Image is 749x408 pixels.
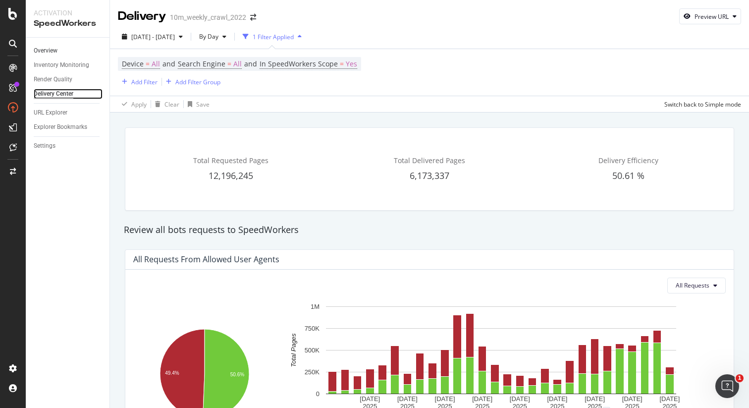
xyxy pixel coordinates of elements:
[397,395,418,403] text: [DATE]
[175,78,220,86] div: Add Filter Group
[715,374,739,398] iframe: Intercom live chat
[131,33,175,41] span: [DATE] - [DATE]
[598,156,658,165] span: Delivery Efficiency
[239,29,306,45] button: 1 Filter Applied
[244,59,257,68] span: and
[28,16,49,24] div: v 4.0.25
[16,26,24,34] img: website_grey.svg
[133,254,279,264] div: All Requests from Allowed User Agents
[34,108,103,118] a: URL Explorer
[184,96,210,112] button: Save
[34,74,103,85] a: Render Quality
[34,122,87,132] div: Explorer Bookmarks
[34,74,72,85] div: Render Quality
[170,12,246,22] div: 10m_weekly_crawl_2022
[209,170,253,181] span: 12,196,245
[151,96,179,112] button: Clear
[676,281,709,290] span: All Requests
[118,96,147,112] button: Apply
[679,8,741,24] button: Preview URL
[227,59,231,68] span: =
[195,32,218,41] span: By Day
[34,141,103,151] a: Settings
[736,374,744,382] span: 1
[290,333,297,367] text: Total Pages
[394,156,465,165] span: Total Delivered Pages
[165,370,179,376] text: 49.4%
[360,395,380,403] text: [DATE]
[305,347,320,354] text: 500K
[260,59,338,68] span: In SpeedWorkers Scope
[664,100,741,109] div: Switch back to Simple mode
[472,395,492,403] text: [DATE]
[34,8,102,18] div: Activation
[547,395,567,403] text: [DATE]
[26,26,109,34] div: Domain: [DOMAIN_NAME]
[100,58,108,65] img: tab_keywords_by_traffic_grey.svg
[585,395,605,403] text: [DATE]
[695,12,729,21] div: Preview URL
[253,33,294,41] div: 1 Filter Applied
[118,29,187,45] button: [DATE] - [DATE]
[40,58,89,65] div: Domain Overview
[162,76,220,88] button: Add Filter Group
[230,372,244,377] text: 50.6%
[164,100,179,109] div: Clear
[660,96,741,112] button: Switch back to Simple mode
[435,395,455,403] text: [DATE]
[612,170,644,181] span: 50.61 %
[34,122,103,132] a: Explorer Bookmarks
[622,395,642,403] text: [DATE]
[34,46,57,56] div: Overview
[34,18,102,29] div: SpeedWorkers
[34,46,103,56] a: Overview
[311,303,320,310] text: 1M
[340,59,344,68] span: =
[29,58,37,65] img: tab_domain_overview_orange.svg
[196,100,210,109] div: Save
[146,59,150,68] span: =
[34,141,55,151] div: Settings
[34,89,103,99] a: Delivery Center
[410,170,449,181] span: 6,173,337
[131,78,158,86] div: Add Filter
[233,57,242,71] span: All
[111,58,163,65] div: Keywords by Traffic
[16,16,24,24] img: logo_orange.svg
[346,57,357,71] span: Yes
[510,395,530,403] text: [DATE]
[195,29,230,45] button: By Day
[34,60,89,70] div: Inventory Monitoring
[162,59,175,68] span: and
[122,59,144,68] span: Device
[34,89,73,99] div: Delivery Center
[178,59,225,68] span: Search Engine
[152,57,160,71] span: All
[250,14,256,21] div: arrow-right-arrow-left
[118,8,166,25] div: Delivery
[305,368,320,376] text: 250K
[119,224,740,236] div: Review all bots requests to SpeedWorkers
[659,395,680,403] text: [DATE]
[131,100,147,109] div: Apply
[667,278,726,293] button: All Requests
[34,108,67,118] div: URL Explorer
[118,76,158,88] button: Add Filter
[193,156,268,165] span: Total Requested Pages
[305,325,320,332] text: 750K
[316,390,320,398] text: 0
[34,60,103,70] a: Inventory Monitoring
